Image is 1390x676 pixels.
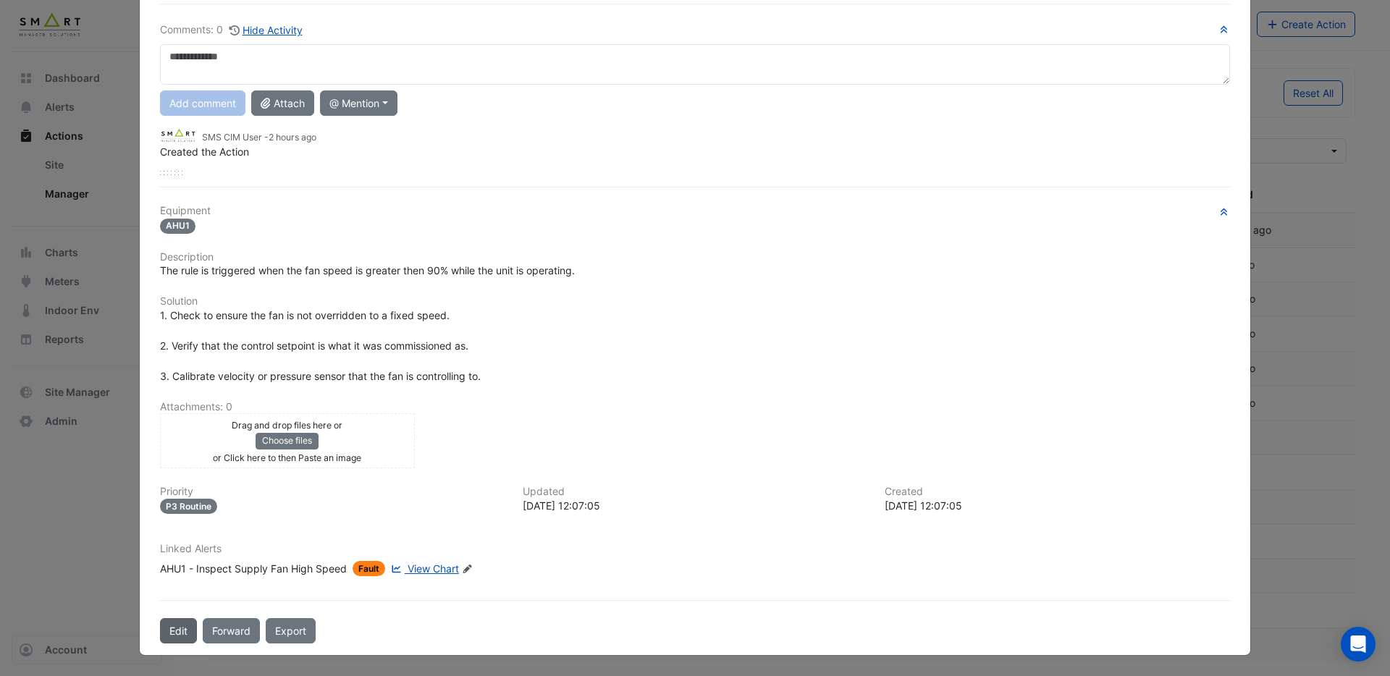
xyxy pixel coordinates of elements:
[1341,627,1376,662] div: Open Intercom Messenger
[523,486,868,498] h6: Updated
[885,498,1230,513] div: [DATE] 12:07:05
[320,90,397,116] button: @ Mention
[160,309,481,382] span: 1. Check to ensure the fan is not overridden to a fixed speed. 2. Verify that the control setpoin...
[160,264,575,276] span: The rule is triggered when the fan speed is greater then 90% while the unit is operating.
[160,618,197,643] button: Edit
[160,251,1230,263] h6: Description
[160,145,249,158] span: Created the Action
[256,433,319,449] button: Choose files
[160,205,1230,217] h6: Equipment
[213,452,361,463] small: or Click here to then Paste an image
[885,486,1230,498] h6: Created
[160,219,195,234] span: AHU1
[523,498,868,513] div: [DATE] 12:07:05
[160,543,1230,555] h6: Linked Alerts
[160,561,347,576] div: AHU1 - Inspect Supply Fan High Speed
[160,499,217,514] div: P3 Routine
[251,90,314,116] button: Attach
[160,295,1230,308] h6: Solution
[160,401,1230,413] h6: Attachments: 0
[353,561,385,576] span: Fault
[160,128,196,144] img: Smart Managed Solutions
[160,486,505,498] h6: Priority
[203,618,260,643] button: Forward
[160,22,303,38] div: Comments: 0
[202,131,316,144] small: SMS CIM User -
[232,420,342,431] small: Drag and drop files here or
[269,132,316,143] span: 2025-10-06 12:07:05
[388,561,459,576] a: View Chart
[229,22,303,38] button: Hide Activity
[408,562,459,575] span: View Chart
[462,564,473,575] fa-icon: Edit Linked Alerts
[266,618,316,643] a: Export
